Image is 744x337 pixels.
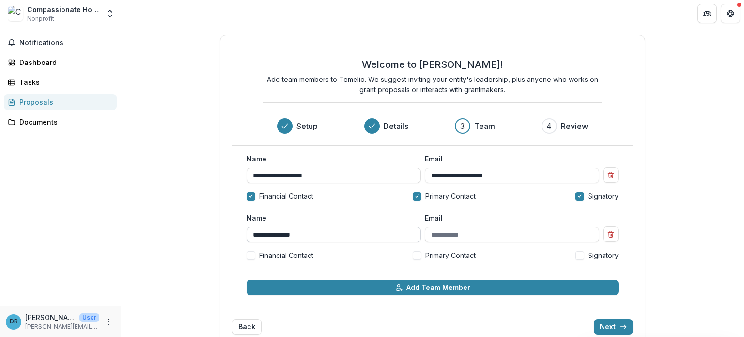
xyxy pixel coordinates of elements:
button: Add Team Member [247,280,619,295]
div: Tasks [19,77,109,87]
p: [PERSON_NAME] [25,312,76,322]
button: Back [232,319,262,335]
label: Name [247,213,415,223]
span: Financial Contact [259,250,313,260]
p: [PERSON_NAME][EMAIL_ADDRESS][PERSON_NAME][DOMAIN_NAME] [25,322,99,331]
h3: Review [561,120,588,132]
h3: Setup [296,120,318,132]
div: Documents [19,117,109,127]
h3: Details [384,120,408,132]
img: Compassionate Home Health Care Inc [8,6,23,21]
a: Dashboard [4,54,117,70]
div: Progress [277,118,588,134]
label: Email [425,154,593,164]
div: Dashboard [19,57,109,67]
span: Notifications [19,39,113,47]
div: Dawn Ristow [10,319,18,325]
button: Open entity switcher [103,4,117,23]
h3: Team [474,120,495,132]
span: Primary Contact [425,191,476,201]
a: Documents [4,114,117,130]
a: Proposals [4,94,117,110]
button: More [103,316,115,328]
button: Partners [697,4,717,23]
span: Signatory [588,250,619,260]
h2: Welcome to [PERSON_NAME]! [362,59,503,70]
label: Email [425,213,593,223]
span: Financial Contact [259,191,313,201]
div: Compassionate Home Health Care Inc [27,4,99,15]
button: Remove team member [603,226,619,242]
label: Name [247,154,415,164]
span: Signatory [588,191,619,201]
a: Tasks [4,74,117,90]
span: Nonprofit [27,15,54,23]
p: User [79,313,99,322]
button: Next [594,319,633,335]
div: 3 [460,120,465,132]
p: Add team members to Temelio. We suggest inviting your entity's leadership, plus anyone who works ... [263,74,602,95]
button: Notifications [4,35,117,50]
button: Get Help [721,4,740,23]
button: Remove team member [603,167,619,183]
div: 4 [546,120,552,132]
span: Primary Contact [425,250,476,260]
div: Proposals [19,97,109,107]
